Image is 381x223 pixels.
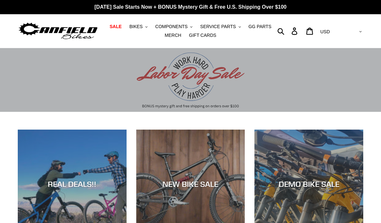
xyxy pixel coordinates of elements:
span: GG PARTS [248,24,271,29]
span: COMPONENTS [155,24,188,29]
span: GIFT CARDS [189,33,216,38]
img: Canfield Bikes [18,21,98,41]
div: REAL DEALS!! [18,179,127,189]
button: COMPONENTS [152,22,196,31]
a: GIFT CARDS [186,31,220,40]
a: GG PARTS [245,22,274,31]
span: SALE [109,24,121,29]
span: MERCH [165,33,181,38]
button: SERVICE PARTS [197,22,244,31]
div: NEW BIKE SALE [136,179,245,189]
span: BIKES [129,24,143,29]
div: DEMO BIKE SALE [254,179,363,189]
button: BIKES [126,22,151,31]
a: MERCH [161,31,184,40]
a: SALE [106,22,125,31]
span: SERVICE PARTS [200,24,236,29]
